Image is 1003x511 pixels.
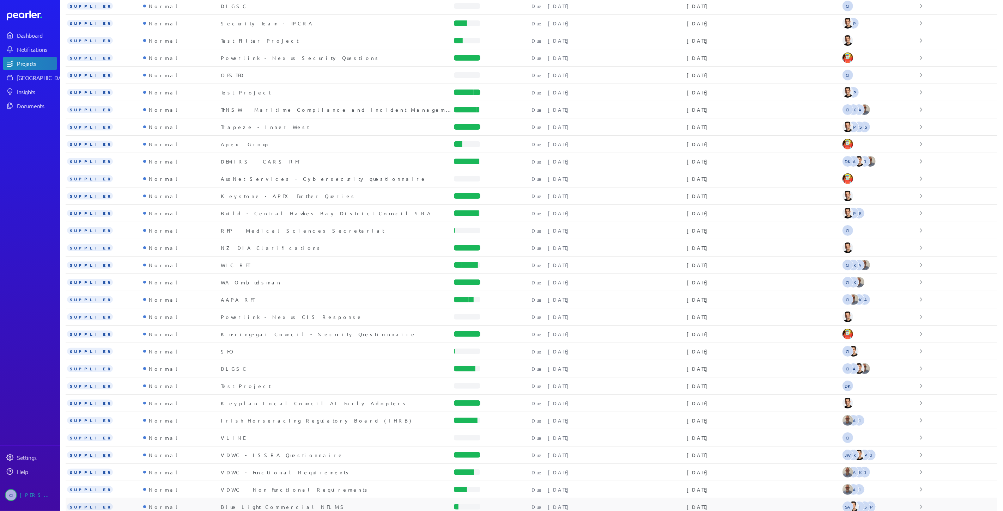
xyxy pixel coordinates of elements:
[20,489,55,501] div: [PERSON_NAME]
[531,434,572,441] p: Due [DATE]
[848,363,859,374] span: Steve Ackermann
[531,2,572,10] p: Due [DATE]
[146,20,180,27] div: Normal
[146,400,180,407] div: Normal
[853,277,865,288] img: Jason Riches
[859,363,870,374] img: Jason Riches
[67,244,113,251] span: SUPPLIER
[848,104,859,115] span: Dan Kilgallon
[67,296,113,303] span: SUPPLIER
[842,242,853,253] img: James Layton
[17,60,56,67] div: Projects
[146,158,180,165] div: Normal
[17,32,56,39] div: Dashboard
[853,121,865,133] span: Nadia Santomaggio
[842,0,853,12] span: Carolina Irigoyen
[221,141,454,148] div: Apex Group
[5,489,17,501] span: Carolina Irigoyen
[146,175,180,182] div: Normal
[3,29,57,42] a: Dashboard
[67,400,113,407] span: SUPPLIER
[842,432,853,443] span: Carolina Irigoyen
[859,121,870,133] span: Braden Simpson
[531,279,572,286] p: Due [DATE]
[221,434,454,441] div: VLINE
[531,400,572,407] p: Due [DATE]
[146,434,180,441] div: Normal
[67,54,113,61] span: SUPPLIER
[687,106,842,113] div: [DATE]
[531,417,572,424] p: Due [DATE]
[146,2,180,10] div: Normal
[221,20,454,27] div: Security Team - TPCRA
[146,141,180,148] div: Normal
[17,46,56,53] div: Notifications
[146,210,180,217] div: Normal
[221,313,454,320] div: Powerlink - Nexus CIS Response
[67,451,113,458] span: SUPPLIER
[221,400,454,407] div: Keyplan Local Council AI Early Adopters
[687,503,842,510] div: [DATE]
[842,449,853,461] span: Jeremy Williams
[531,313,572,320] p: Due [DATE]
[842,484,853,495] img: Jason Riches
[221,279,454,286] div: WA Ombudsman
[146,261,180,269] div: Normal
[687,244,842,251] div: [DATE]
[3,57,57,70] a: Projects
[687,486,842,493] div: [DATE]
[67,89,113,96] span: SUPPLIER
[146,469,180,476] div: Normal
[687,175,842,182] div: [DATE]
[146,503,180,510] div: Normal
[221,365,454,372] div: DLGSC
[67,279,113,286] span: SUPPLIER
[221,296,454,303] div: AAPA RFT
[842,415,853,426] img: Jason Riches
[67,261,113,269] span: SUPPLIER
[687,72,842,79] div: [DATE]
[865,156,876,167] img: Jason Riches
[221,192,454,199] div: Keystone - APEX Further Queries
[67,210,113,217] span: SUPPLIER
[859,467,870,478] span: Carolina Irigoyen
[848,18,859,29] span: Paul Parsons
[848,346,859,357] img: James Layton
[687,417,842,424] div: [DATE]
[3,99,57,112] a: Documents
[67,331,113,338] span: SUPPLIER
[146,486,180,493] div: Normal
[687,434,842,441] div: [DATE]
[3,465,57,478] a: Help
[859,156,870,167] span: Carolina Irigoyen
[687,37,842,44] div: [DATE]
[67,175,113,182] span: SUPPLIER
[67,348,113,355] span: SUPPLIER
[3,71,57,84] a: [GEOGRAPHIC_DATA]
[848,259,859,271] span: Dan Kilgallon
[842,104,853,115] span: Carolina Irigoyen
[842,363,853,374] span: Carolina Irigoyen
[842,311,853,322] img: James Layton
[848,208,859,219] span: Paul Parsons
[146,313,180,320] div: Normal
[67,72,113,79] span: SUPPLIER
[531,192,572,199] p: Due [DATE]
[853,467,865,478] span: Dan Kilgallon
[221,37,454,44] div: Test Filter Project
[531,486,572,493] p: Due [DATE]
[859,259,870,271] img: Jason Riches
[146,106,180,113] div: Normal
[848,484,859,495] span: Steve Ackermann
[146,72,180,79] div: Normal
[848,87,859,98] span: Robin Pearler
[67,469,113,476] span: SUPPLIER
[859,104,870,115] img: Jason Riches
[859,294,870,305] span: Steve Ackermann
[842,467,853,478] img: Jason Riches
[865,449,876,461] span: Carolina Irigoyen
[531,348,572,355] p: Due [DATE]
[221,123,454,130] div: Trapeze - Inner West
[221,244,454,251] div: NZ DIA Clarifications
[531,37,572,44] p: Due [DATE]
